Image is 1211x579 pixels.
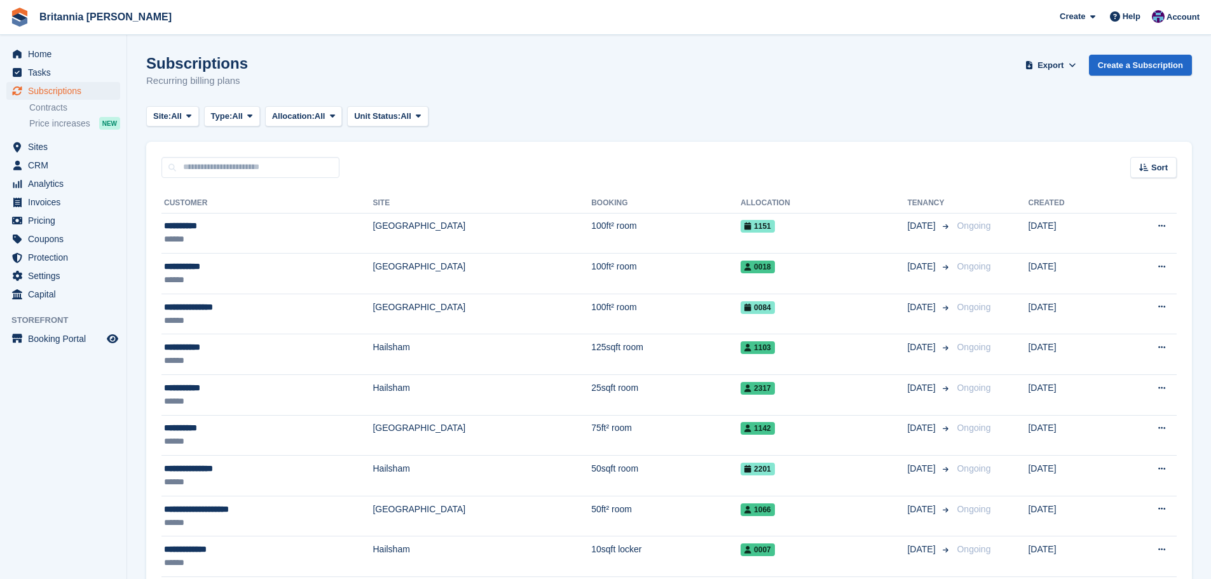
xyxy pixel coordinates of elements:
span: CRM [28,156,104,174]
span: Ongoing [957,383,990,393]
button: Unit Status: All [347,106,428,127]
span: Home [28,45,104,63]
td: [DATE] [1028,375,1114,416]
a: Preview store [105,331,120,346]
span: Help [1123,10,1140,23]
span: Storefront [11,314,127,327]
td: [DATE] [1028,536,1114,577]
span: Protection [28,249,104,266]
td: 50ft² room [591,496,741,536]
a: Britannia [PERSON_NAME] [34,6,177,27]
td: 75ft² room [591,415,741,456]
span: [DATE] [907,341,938,354]
span: [DATE] [907,260,938,273]
td: 25sqft room [591,375,741,416]
td: Hailsham [373,334,591,375]
span: Coupons [28,230,104,248]
td: [GEOGRAPHIC_DATA] [373,415,591,456]
button: Type: All [204,106,260,127]
span: Ongoing [957,261,990,271]
a: menu [6,212,120,229]
span: [DATE] [907,503,938,516]
span: [DATE] [907,219,938,233]
span: All [232,110,243,123]
span: Booking Portal [28,330,104,348]
td: 10sqft locker [591,536,741,577]
span: Analytics [28,175,104,193]
h1: Subscriptions [146,55,248,72]
td: [GEOGRAPHIC_DATA] [373,213,591,254]
span: Ongoing [957,463,990,473]
th: Customer [161,193,373,214]
th: Allocation [741,193,907,214]
td: [GEOGRAPHIC_DATA] [373,254,591,294]
span: Allocation: [272,110,315,123]
span: [DATE] [907,381,938,395]
a: menu [6,285,120,303]
span: Price increases [29,118,90,130]
span: All [315,110,325,123]
span: Invoices [28,193,104,211]
span: 1142 [741,422,775,435]
a: Contracts [29,102,120,114]
span: 0007 [741,543,775,556]
th: Site [373,193,591,214]
a: menu [6,230,120,248]
a: menu [6,82,120,100]
span: Ongoing [957,544,990,554]
span: Ongoing [957,342,990,352]
td: 100ft² room [591,213,741,254]
td: Hailsham [373,536,591,577]
span: Settings [28,267,104,285]
p: Recurring billing plans [146,74,248,88]
span: Sort [1151,161,1168,174]
td: [DATE] [1028,456,1114,496]
td: [GEOGRAPHIC_DATA] [373,294,591,334]
span: Site: [153,110,171,123]
span: Capital [28,285,104,303]
span: [DATE] [907,543,938,556]
span: Ongoing [957,302,990,312]
td: [DATE] [1028,294,1114,334]
a: menu [6,138,120,156]
button: Site: All [146,106,199,127]
span: Ongoing [957,423,990,433]
td: 100ft² room [591,294,741,334]
td: 125sqft room [591,334,741,375]
th: Booking [591,193,741,214]
span: Subscriptions [28,82,104,100]
span: Ongoing [957,221,990,231]
span: Account [1167,11,1200,24]
span: 1066 [741,503,775,516]
span: 0018 [741,261,775,273]
a: menu [6,193,120,211]
td: 100ft² room [591,254,741,294]
span: 2201 [741,463,775,475]
td: [DATE] [1028,415,1114,456]
td: [GEOGRAPHIC_DATA] [373,496,591,536]
a: menu [6,156,120,174]
a: menu [6,330,120,348]
span: 1151 [741,220,775,233]
a: menu [6,64,120,81]
td: Hailsham [373,375,591,416]
span: Unit Status: [354,110,400,123]
span: Ongoing [957,504,990,514]
button: Export [1023,55,1079,76]
span: Create [1060,10,1085,23]
span: [DATE] [907,462,938,475]
span: 0084 [741,301,775,314]
span: Sites [28,138,104,156]
span: All [171,110,182,123]
div: NEW [99,117,120,130]
span: Pricing [28,212,104,229]
a: menu [6,175,120,193]
td: [DATE] [1028,496,1114,536]
span: [DATE] [907,301,938,314]
td: [DATE] [1028,334,1114,375]
a: menu [6,45,120,63]
td: [DATE] [1028,213,1114,254]
td: Hailsham [373,456,591,496]
a: menu [6,249,120,266]
img: Becca Clark [1152,10,1165,23]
